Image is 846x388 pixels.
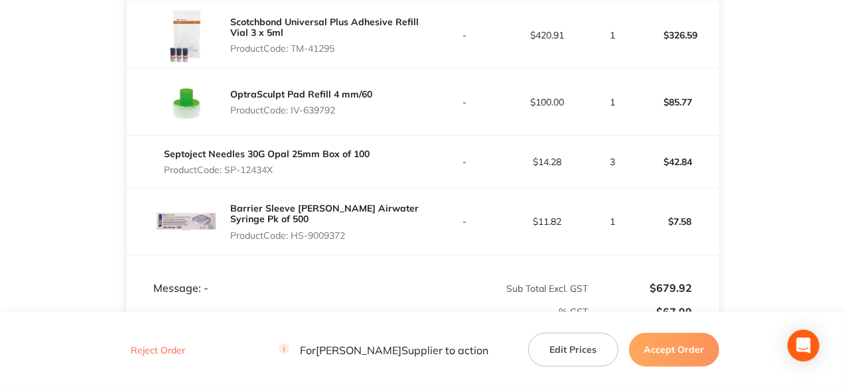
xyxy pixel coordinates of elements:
[153,188,220,255] img: Y3B1dW5ycA
[279,344,488,356] p: For [PERSON_NAME] Supplier to action
[127,255,423,295] td: Message: -
[127,306,588,317] p: % GST
[424,157,506,167] p: -
[230,16,419,38] a: Scotchbond Universal Plus Adhesive Refill Vial 3 x 5ml
[127,344,189,356] button: Reject Order
[506,30,588,40] p: $420.91
[164,164,370,175] p: Product Code: SP-12434X
[528,333,618,366] button: Edit Prices
[506,157,588,167] p: $14.28
[589,97,635,107] p: 1
[637,146,719,178] p: $42.84
[424,30,506,40] p: -
[230,230,423,241] p: Product Code: HS-9009372
[424,97,506,107] p: -
[637,19,719,51] p: $326.59
[589,306,692,318] p: $67.99
[230,43,423,54] p: Product Code: TM-41295
[589,282,692,294] p: $679.92
[153,69,220,135] img: ZGk3Nm5reQ
[424,216,506,227] p: -
[506,97,588,107] p: $100.00
[506,216,588,227] p: $11.82
[637,206,719,237] p: $7.58
[589,30,635,40] p: 1
[629,333,719,366] button: Accept Order
[788,330,819,361] div: Open Intercom Messenger
[230,88,372,100] a: OptraSculpt Pad Refill 4 mm/60
[230,202,419,225] a: Barrier Sleeve [PERSON_NAME] Airwater Syringe Pk of 500
[637,86,719,118] p: $85.77
[164,148,370,160] a: Septoject Needles 30G Opal 25mm Box of 100
[424,283,589,294] p: Sub Total Excl. GST
[230,105,372,115] p: Product Code: IV-639792
[589,157,635,167] p: 3
[153,2,220,68] img: ZzBhOGliZg
[589,216,635,227] p: 1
